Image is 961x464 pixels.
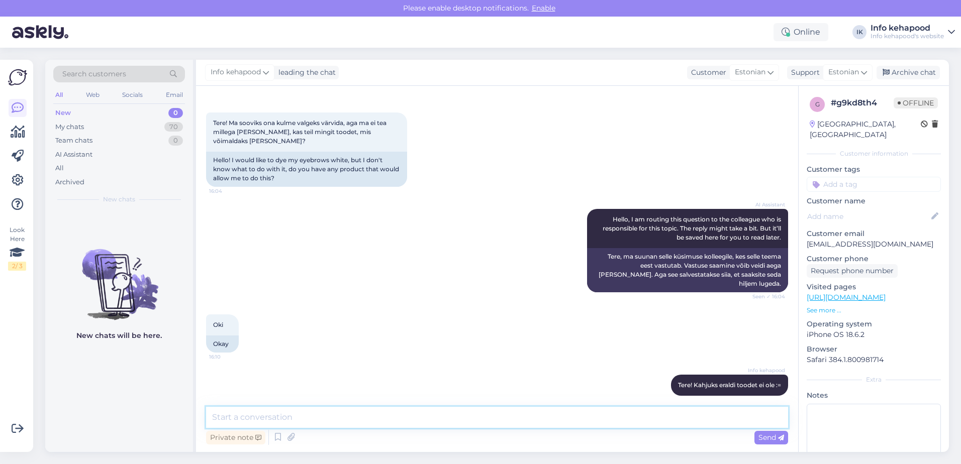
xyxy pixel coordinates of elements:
div: leading the chat [274,67,336,78]
span: Estonian [735,67,765,78]
span: Estonian [828,67,859,78]
div: Extra [807,375,941,384]
span: AI Assistant [747,201,785,208]
div: New [55,108,71,118]
p: Visited pages [807,282,941,292]
div: Team chats [55,136,92,146]
span: Info kehapood [747,367,785,374]
div: Email [164,88,185,101]
a: Info kehapoodInfo kehapood's website [871,24,955,40]
p: iPhone OS 18.6.2 [807,329,941,340]
div: My chats [55,122,84,132]
p: Customer email [807,228,941,239]
p: See more ... [807,306,941,315]
span: Enable [529,4,558,13]
div: 0 [168,136,183,146]
p: [EMAIL_ADDRESS][DOMAIN_NAME] [807,239,941,250]
div: Web [84,88,102,101]
p: Customer name [807,196,941,206]
span: 16:04 [209,187,247,195]
p: Browser [807,344,941,355]
span: g [815,100,820,108]
a: [URL][DOMAIN_NAME] [807,293,886,302]
div: IK [852,25,867,39]
img: No chats [45,231,193,321]
div: 70 [164,122,183,132]
div: All [55,163,64,173]
span: Seen ✓ 16:04 [747,293,785,300]
span: 16:10 [209,353,247,361]
div: Archived [55,177,84,187]
p: Customer phone [807,254,941,264]
span: Search customers [62,69,126,79]
span: New chats [103,195,135,204]
div: AI Assistant [55,150,92,160]
div: Tere, ma suunan selle küsimuse kolleegile, kes selle teema eest vastutab. Vastuse saamine võib ve... [587,248,788,292]
div: Info kehapood [871,24,944,32]
span: 16:20 [747,396,785,404]
span: Send [758,433,784,442]
span: Tere! Kahjuks eraldi toodet ei ole := [678,381,781,389]
input: Add name [807,211,929,222]
p: New chats will be here. [76,330,162,341]
div: 2 / 3 [8,262,26,271]
div: Hello! I would like to dye my eyebrows white, but I don't know what to do with it, do you have an... [206,152,407,187]
div: Support [787,67,820,78]
div: All [53,88,65,101]
div: Okay [206,335,239,353]
span: Offline [894,97,938,108]
div: Online [774,23,828,41]
p: Operating system [807,319,941,329]
span: Oki [213,321,223,328]
span: Info kehapood [211,67,261,78]
input: Add a tag [807,177,941,192]
span: Tere! Ma sooviks ona kulme valgeks värvida, aga ma ei tea millega [PERSON_NAME], kas teil mingit ... [213,119,388,145]
p: Safari 384.1.800981714 [807,355,941,365]
div: # g9kd8th4 [831,97,894,109]
div: Request phone number [807,264,898,278]
div: 0 [168,108,183,118]
div: [GEOGRAPHIC_DATA], [GEOGRAPHIC_DATA] [810,119,921,140]
p: Notes [807,390,941,401]
div: Private note [206,431,265,444]
div: Info kehapood's website [871,32,944,40]
div: Customer [687,67,726,78]
div: Customer information [807,149,941,158]
div: Archive chat [877,66,940,79]
div: Socials [120,88,145,101]
div: Look Here [8,225,26,271]
img: Askly Logo [8,68,27,87]
span: Hello, I am routing this question to the colleague who is responsible for this topic. The reply m... [603,215,783,241]
p: Customer tags [807,164,941,175]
